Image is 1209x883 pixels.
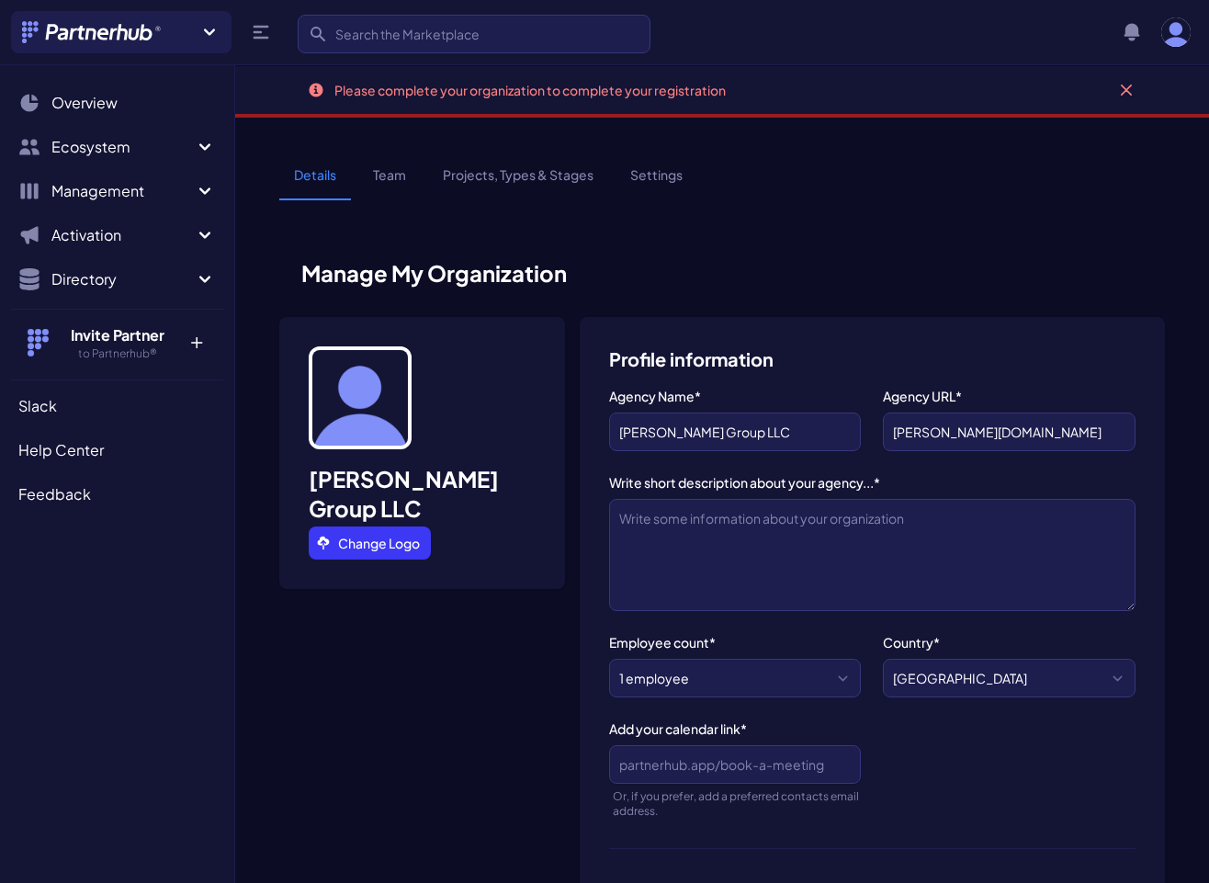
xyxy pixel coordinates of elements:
[279,258,1165,288] h1: Manage My Organization
[11,129,223,165] button: Ecosystem
[51,268,194,290] span: Directory
[883,633,1136,651] label: Country*
[18,439,104,461] span: Help Center
[883,387,1136,405] label: Agency URL*
[22,21,163,43] img: Partnerhub® Logo
[883,413,1136,451] input: partnerhub.app
[613,789,862,819] div: Or, if you prefer, add a preferred contacts email address.
[358,165,421,200] a: Team
[609,473,1136,492] label: Write short description about your agency...*
[298,15,650,53] input: Search the Marketplace
[11,388,223,425] a: Slack
[309,464,536,523] h3: [PERSON_NAME] Group LLC
[11,261,223,298] button: Directory
[428,165,608,200] a: Projects, Types & Stages
[309,526,431,560] a: Change Logo
[616,165,697,200] a: Settings
[51,92,118,114] span: Overview
[51,136,194,158] span: Ecosystem
[58,324,176,346] h4: Invite Partner
[11,217,223,254] button: Activation
[609,745,862,784] input: partnerhub.app/book-a-meeting
[11,432,223,469] a: Help Center
[334,81,726,99] div: Please complete your organization to complete your registration
[11,173,223,209] button: Management
[609,346,1136,372] h3: Profile information
[11,309,223,376] button: Invite Partner to Partnerhub® +
[309,346,412,449] img: Jese picture
[11,85,223,121] a: Overview
[609,387,862,405] label: Agency Name*
[609,633,862,651] label: Employee count*
[279,165,351,200] a: Details
[51,180,194,202] span: Management
[609,719,862,738] label: Add your calendar link*
[18,395,57,417] span: Slack
[609,413,862,451] input: Partnerhub®
[18,483,91,505] span: Feedback
[1112,75,1141,105] button: Close
[11,476,223,513] a: Feedback
[51,224,194,246] span: Activation
[58,346,176,361] h5: to Partnerhub®
[1161,17,1191,47] img: user photo
[176,324,216,354] p: +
